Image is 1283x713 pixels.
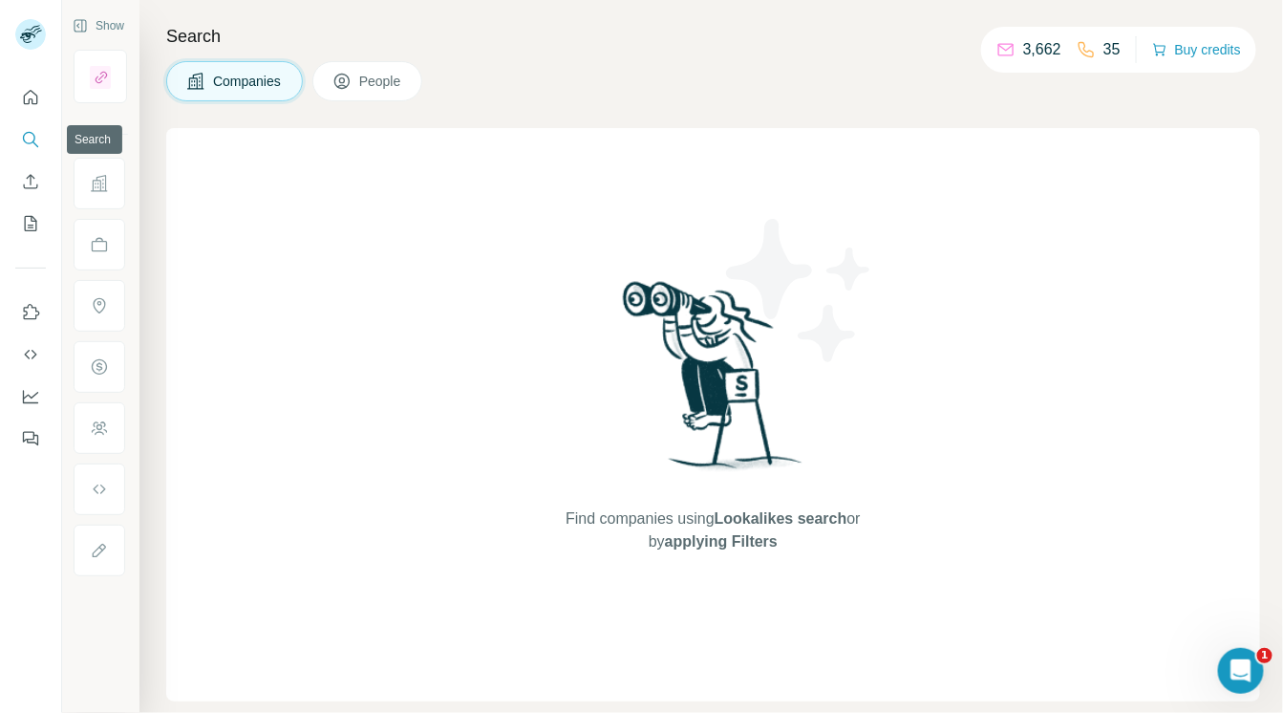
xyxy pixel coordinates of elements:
p: 35 [1103,38,1121,61]
button: Show [59,11,138,40]
img: Surfe Illustration - Stars [714,205,886,377]
button: Dashboard [15,379,46,414]
button: Use Surfe API [15,337,46,372]
span: applying Filters [665,533,778,550]
button: Quick start [15,80,46,115]
span: Lookalikes search [715,510,847,527]
button: Enrich CSV [15,164,46,199]
img: Surfe Illustration - Woman searching with binoculars [614,276,813,489]
button: My lists [15,206,46,241]
iframe: Intercom live chat [1218,648,1264,694]
h4: Search [166,23,1260,50]
button: Feedback [15,421,46,456]
button: Buy credits [1152,36,1241,63]
p: 3,662 [1023,38,1061,61]
span: 1 [1257,648,1272,663]
button: Search [15,122,46,157]
span: Find companies using or by [560,508,866,553]
span: Companies [213,72,283,91]
button: Use Surfe on LinkedIn [15,295,46,330]
span: People [359,72,403,91]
